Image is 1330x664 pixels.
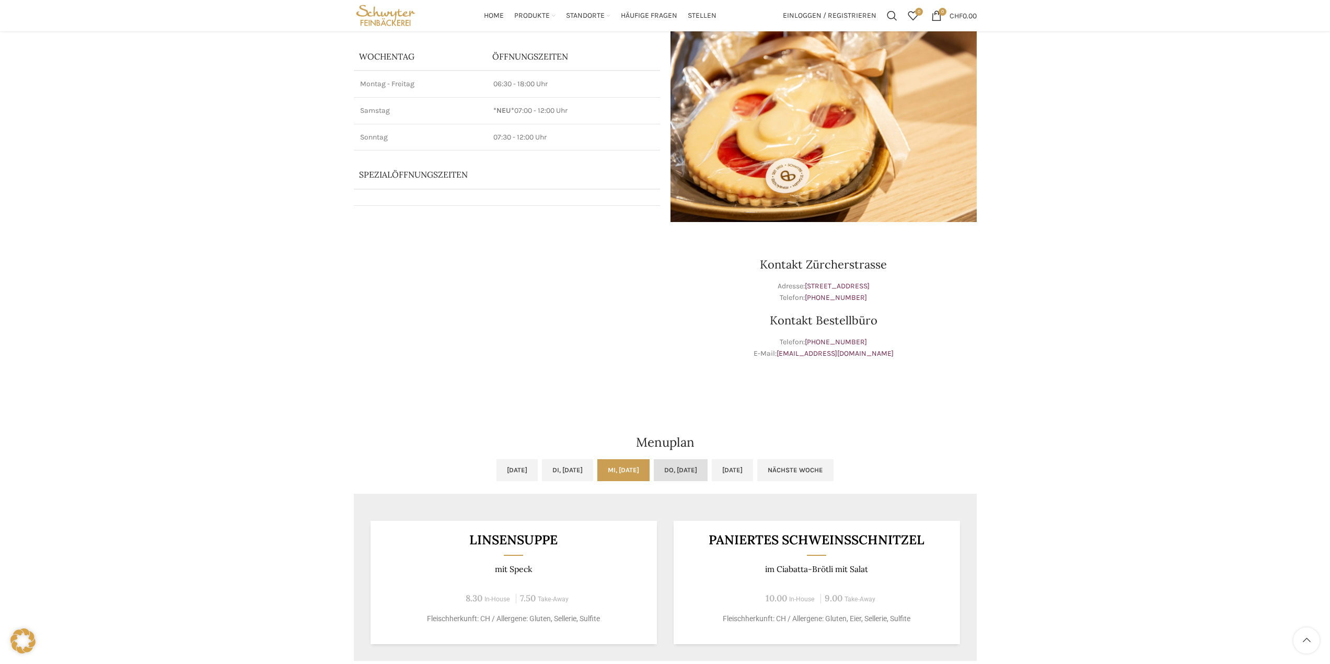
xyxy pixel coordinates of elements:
p: Fleischherkunft: CH / Allergene: Gluten, Sellerie, Sulfite [383,613,644,624]
p: Spezialöffnungszeiten [359,169,626,180]
span: Standorte [566,11,605,21]
a: Häufige Fragen [621,5,677,26]
h3: Kontakt Zürcherstrasse [670,259,977,270]
span: Einloggen / Registrieren [783,12,876,19]
a: Site logo [354,10,418,19]
h3: Linsensuppe [383,533,644,546]
a: [STREET_ADDRESS] [805,282,870,290]
iframe: schwyter zürcherstrasse 33 [354,232,660,389]
p: 07:00 - 12:00 Uhr [493,106,654,116]
a: [DATE] [712,459,753,481]
p: Adresse: Telefon: [670,281,977,304]
p: Fleischherkunft: CH / Allergene: Gluten, Eier, Sellerie, Sulfite [686,613,947,624]
span: 9.00 [825,592,842,604]
span: Take-Away [538,596,569,603]
h3: Paniertes Schweinsschnitzel [686,533,947,546]
p: im Ciabatta-Brötli mit Salat [686,564,947,574]
p: Montag - Freitag [360,79,481,89]
a: [DATE] [496,459,538,481]
span: Home [484,11,504,21]
h3: Kontakt Bestellbüro [670,314,977,326]
span: 8.30 [466,592,482,604]
span: In-House [484,596,510,603]
h2: Menuplan [354,436,977,449]
a: Nächste Woche [757,459,834,481]
p: Samstag [360,106,481,116]
span: CHF [950,11,963,20]
span: 7.50 [520,592,536,604]
a: Do, [DATE] [654,459,708,481]
a: Standorte [566,5,610,26]
a: [PHONE_NUMBER] [805,293,867,302]
span: Stellen [688,11,716,21]
p: Telefon: E-Mail: [670,336,977,360]
span: 10.00 [766,592,787,604]
div: Meine Wunschliste [903,5,923,26]
p: Wochentag [359,51,482,62]
a: Mi, [DATE] [597,459,650,481]
a: Di, [DATE] [542,459,593,481]
a: 0 [903,5,923,26]
a: 0 CHF0.00 [926,5,982,26]
a: Scroll to top button [1293,627,1320,654]
span: In-House [789,596,815,603]
div: Main navigation [423,5,777,26]
span: Take-Away [845,596,875,603]
a: Einloggen / Registrieren [778,5,882,26]
a: Produkte [514,5,556,26]
a: [EMAIL_ADDRESS][DOMAIN_NAME] [777,349,894,358]
a: Home [484,5,504,26]
h1: Zürcherstrasse Beck & Café [354,18,660,32]
p: 06:30 - 18:00 Uhr [493,79,654,89]
a: Stellen [688,5,716,26]
p: Sonntag [360,132,481,143]
p: mit Speck [383,564,644,574]
bdi: 0.00 [950,11,977,20]
a: [PHONE_NUMBER] [805,337,867,346]
span: Häufige Fragen [621,11,677,21]
span: 0 [939,8,946,16]
p: 07:30 - 12:00 Uhr [493,132,654,143]
a: Suchen [882,5,903,26]
span: Produkte [514,11,550,21]
p: ÖFFNUNGSZEITEN [492,51,655,62]
span: 0 [915,8,923,16]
